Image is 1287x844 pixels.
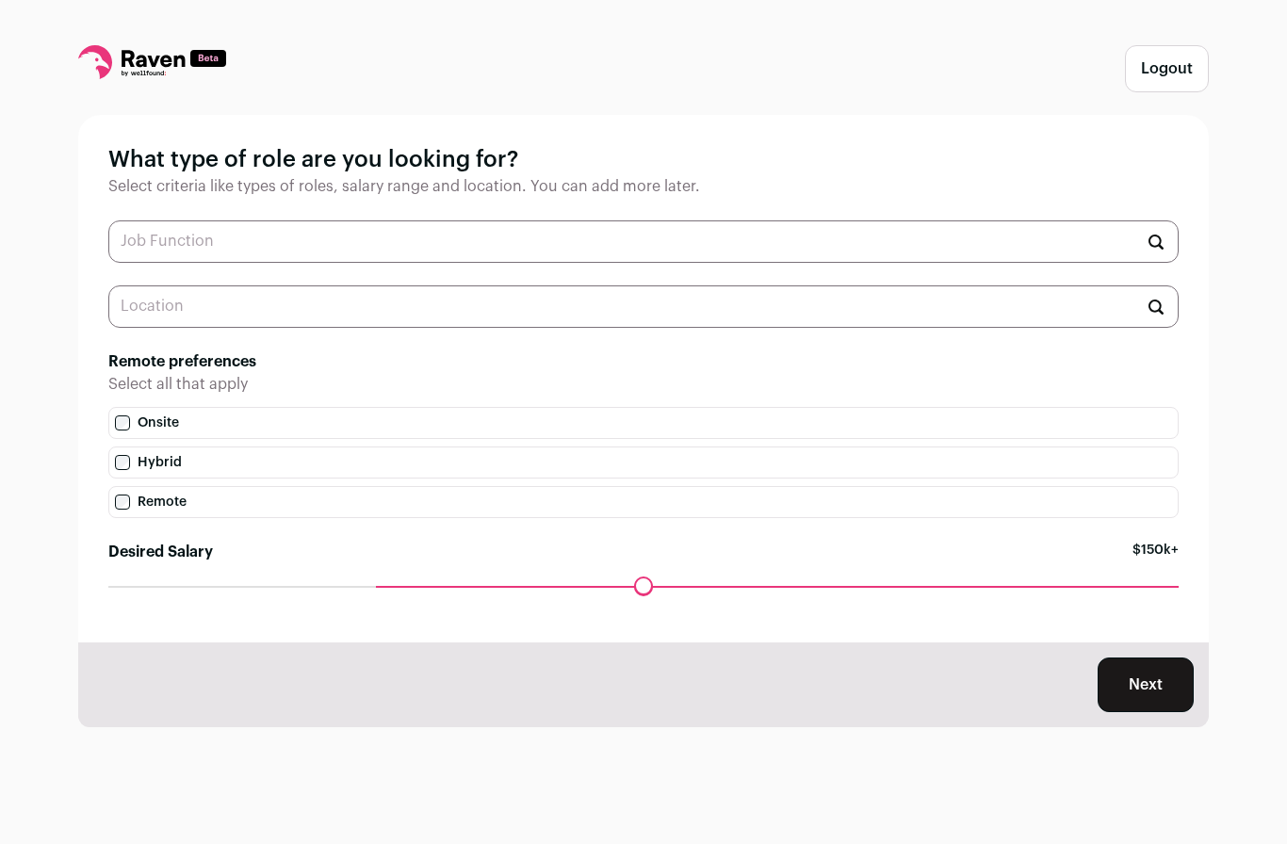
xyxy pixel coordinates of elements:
span: $150k+ [1132,541,1179,586]
h1: What type of role are you looking for? [108,145,1179,175]
input: Onsite [115,415,130,430]
p: Select all that apply [108,373,1179,396]
button: Next [1098,657,1194,712]
label: Onsite [108,407,1179,439]
label: Remote [108,486,1179,518]
input: Job Function [108,220,1179,263]
input: Hybrid [115,455,130,470]
label: Hybrid [108,446,1179,479]
label: Desired Salary [108,541,213,563]
h2: Remote preferences [108,350,1179,373]
button: Logout [1125,45,1209,92]
input: Remote [115,495,130,510]
input: Location [108,285,1179,328]
p: Select criteria like types of roles, salary range and location. You can add more later. [108,175,1179,198]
